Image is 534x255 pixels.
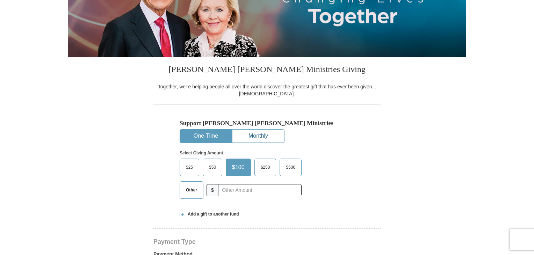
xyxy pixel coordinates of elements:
h4: Payment Type [153,239,381,245]
span: $100 [229,162,248,173]
h3: [PERSON_NAME] [PERSON_NAME] Ministries Giving [153,57,381,83]
button: Monthly [232,130,284,143]
input: Other Amount [218,184,302,196]
button: One-Time [180,130,232,143]
span: $ [207,184,218,196]
strong: Select Giving Amount [180,151,223,155]
span: $25 [182,162,196,173]
span: Add a gift to another fund [185,211,239,217]
span: $50 [205,162,219,173]
span: Other [182,185,201,195]
span: $250 [257,162,274,173]
h5: Support [PERSON_NAME] [PERSON_NAME] Ministries [180,119,354,127]
div: Together, we're helping people all over the world discover the greatest gift that has ever been g... [153,83,381,97]
span: $500 [282,162,299,173]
